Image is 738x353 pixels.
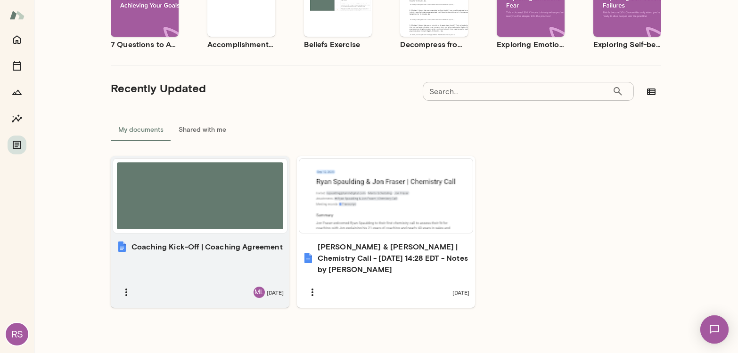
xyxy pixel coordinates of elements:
[304,39,372,50] h6: Beliefs Exercise
[8,83,26,102] button: Growth Plan
[400,39,468,50] h6: Decompress from a Job
[452,289,469,296] span: [DATE]
[9,6,25,24] img: Mento
[111,118,171,141] button: My documents
[267,289,284,296] span: [DATE]
[6,323,28,345] div: RS
[111,39,179,50] h6: 7 Questions to Achieving Your Goals
[171,118,234,141] button: Shared with me
[116,241,128,252] img: Coaching Kick-Off | Coaching Agreement
[131,241,283,252] h6: Coaching Kick-Off | Coaching Agreement
[8,56,26,75] button: Sessions
[318,241,470,275] h6: [PERSON_NAME] & [PERSON_NAME] | Chemistry Call - [DATE] 14:28 EDT - Notes by [PERSON_NAME]
[207,39,275,50] h6: Accomplishment Tracker
[593,39,661,50] h6: Exploring Self-beliefs: Failures
[111,118,661,141] div: documents tabs
[303,252,314,264] img: Ryan Spaulding & Jon Fraser | Chemistry Call - 2025/09/12 14:28 EDT - Notes by Gemini
[111,80,206,96] h5: Recently Updated
[254,287,265,298] div: ML
[8,30,26,49] button: Home
[8,136,26,154] button: Documents
[497,39,565,50] h6: Exploring Emotions: Fear
[8,109,26,128] button: Insights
